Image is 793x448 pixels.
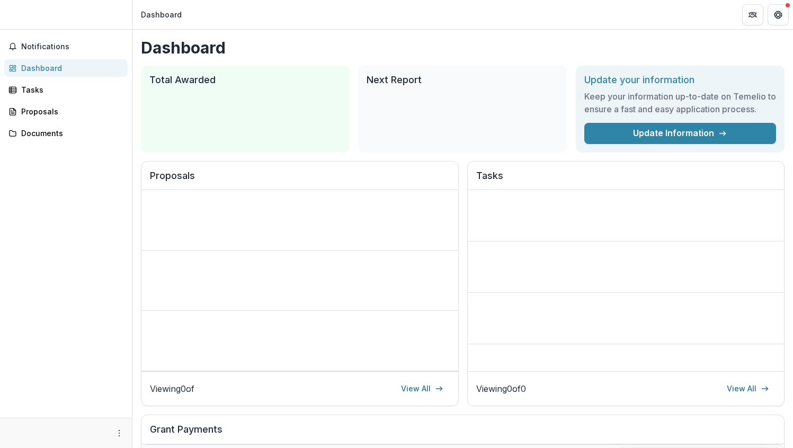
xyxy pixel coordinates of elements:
[113,427,126,440] button: More
[4,38,128,55] button: Notifications
[742,4,763,25] button: Partners
[21,62,119,74] div: Dashboard
[395,380,450,397] a: View All
[149,74,341,86] h2: Total Awarded
[4,81,128,98] a: Tasks
[150,170,450,190] h2: Proposals
[4,124,128,142] a: Documents
[137,7,186,22] nav: breadcrumb
[141,9,182,20] div: Dashboard
[476,382,526,395] p: Viewing 0 of 0
[21,84,119,95] div: Tasks
[4,59,128,77] a: Dashboard
[150,424,776,444] h2: Grant Payments
[584,74,776,86] h2: Update your information
[141,38,785,57] h1: Dashboard
[768,4,789,25] button: Get Help
[720,380,776,397] a: View All
[584,90,776,115] h3: Keep your information up-to-date on Temelio to ensure a fast and easy application process.
[4,103,128,120] a: Proposals
[21,106,119,117] div: Proposals
[476,170,776,190] h2: Tasks
[584,123,776,144] a: Update Information
[150,382,194,395] p: Viewing 0 of
[367,74,558,86] h2: Next Report
[21,128,119,139] div: Documents
[21,42,123,51] span: Notifications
